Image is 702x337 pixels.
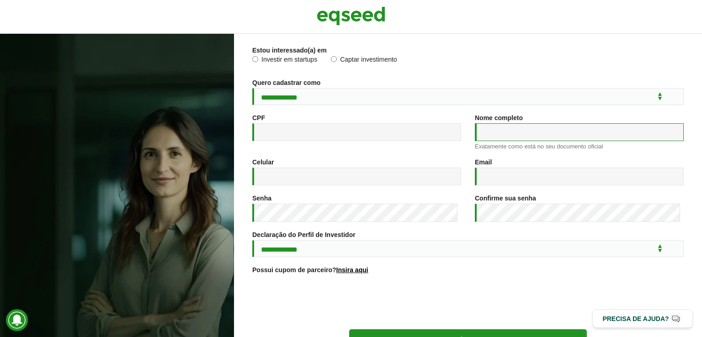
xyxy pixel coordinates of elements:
[331,56,337,62] input: Captar investimento
[252,195,271,201] label: Senha
[252,159,274,165] label: Celular
[252,56,258,62] input: Investir em startups
[252,47,327,53] label: Estou interessado(a) em
[475,195,536,201] label: Confirme sua senha
[475,115,523,121] label: Nome completo
[399,284,537,320] iframe: reCAPTCHA
[252,232,356,238] label: Declaração do Perfil de Investidor
[252,56,317,65] label: Investir em startups
[317,5,385,27] img: EqSeed Logo
[252,115,265,121] label: CPF
[252,267,368,273] label: Possui cupom de parceiro?
[336,267,368,273] a: Insira aqui
[331,56,397,65] label: Captar investimento
[252,79,320,86] label: Quero cadastrar como
[475,159,492,165] label: Email
[475,143,684,149] div: Exatamente como está no seu documento oficial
